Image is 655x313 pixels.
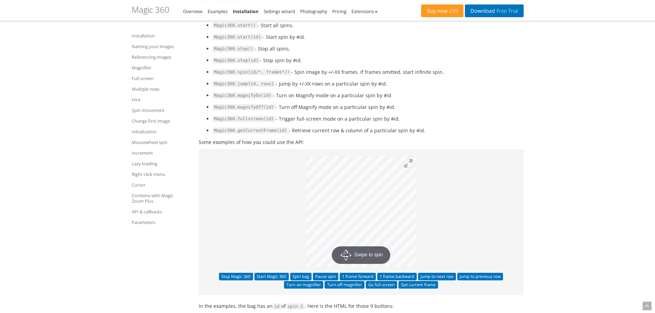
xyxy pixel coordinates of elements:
li: - Start all spins. [212,21,524,30]
a: Change first image [132,117,190,125]
a: Parameters [132,218,190,226]
a: Hint [132,96,190,104]
a: Swipe to spin [306,156,416,267]
p: Some examples of how you could use the API: [199,138,524,146]
a: Pricing [332,8,346,14]
button: Spin bag [290,273,312,280]
p: In the examples, the bag has an of . Here is the HTML for those 9 buttons: [199,302,524,310]
a: Referencing images [132,53,190,61]
a: Examples [208,8,228,14]
a: Installation [132,32,190,40]
button: 1 frame forward [340,273,376,280]
a: API & callbacks [132,208,190,216]
a: Right-click menu [132,170,190,178]
span: Magic360.start(id) [212,34,263,40]
span: Magic360.magnifyOff(id) [212,104,276,110]
a: Lazy loading [132,159,190,168]
li: - Trigger full-screen mode on a particular spin by #id. [212,115,524,123]
button: 1 frame backward [377,273,417,280]
a: Overview [183,8,203,14]
a: Spin movement [132,106,190,114]
button: Stop Magic 360 [219,273,253,280]
button: Pause spin [313,273,338,280]
button: Turn on magnifier [284,281,323,289]
button: Jump to next row [418,273,456,280]
span: £99 [448,8,458,14]
a: Naming your images [132,42,190,51]
a: Buy now£99 [421,4,463,17]
span: Magic360.magnifyOn(id) [212,92,273,99]
span: id [273,303,281,310]
a: Magnifier [132,64,190,72]
li: - Stop all spins. [212,45,524,53]
button: Turn off magnifier [325,281,364,289]
span: Free Trial [495,8,518,14]
button: Go full-screen [366,281,397,289]
span: Magic360.fullscreen(id) [212,116,276,122]
span: Magic360.jump(id, rows) [212,81,276,87]
a: Increment [132,149,190,157]
span: Magic360.spin(id/*, frames*/) [212,69,292,75]
button: Get current frame [399,281,438,289]
li: - Retrieve current row & column of a particular spin by #id. [212,126,524,135]
li: - Spin image by +/-XX frames. If frames omitted, start infinite spin. [212,68,524,76]
a: Photography [300,8,327,14]
li: - Jump by +/-XX rows on a particular spin by #id. [212,80,524,88]
a: Initialization [132,127,190,136]
a: Installation [233,8,259,14]
button: Start Magic 360 [254,273,289,280]
span: Magic360.stop() [212,46,255,52]
a: Cursor [132,181,190,189]
span: Magic360.getCurrentFrame(id) [212,127,289,134]
a: Combine with Magic Zoom Plus [132,191,190,205]
li: - Start spin by #id. [212,33,524,41]
a: Mousewheel spin [132,138,190,146]
span: Magic360.start() [212,22,258,29]
h1: Magic 360 [132,5,170,14]
a: Multiple rows [132,85,190,93]
li: - Turn off Magnify mode on a particular spin by #id. [212,103,524,111]
span: Magic360.stop(id) [212,57,260,64]
a: DownloadFree Trial [465,4,523,17]
span: spin-1 [286,303,305,310]
a: Full-screen [132,74,190,82]
li: - Turn on Magnify mode on a particular spin by #id [212,91,524,100]
li: - Stop spin by #id. [212,56,524,65]
a: Extensions [351,8,377,14]
button: Jump to previous row [457,273,503,280]
a: Settings wizard [264,8,295,14]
